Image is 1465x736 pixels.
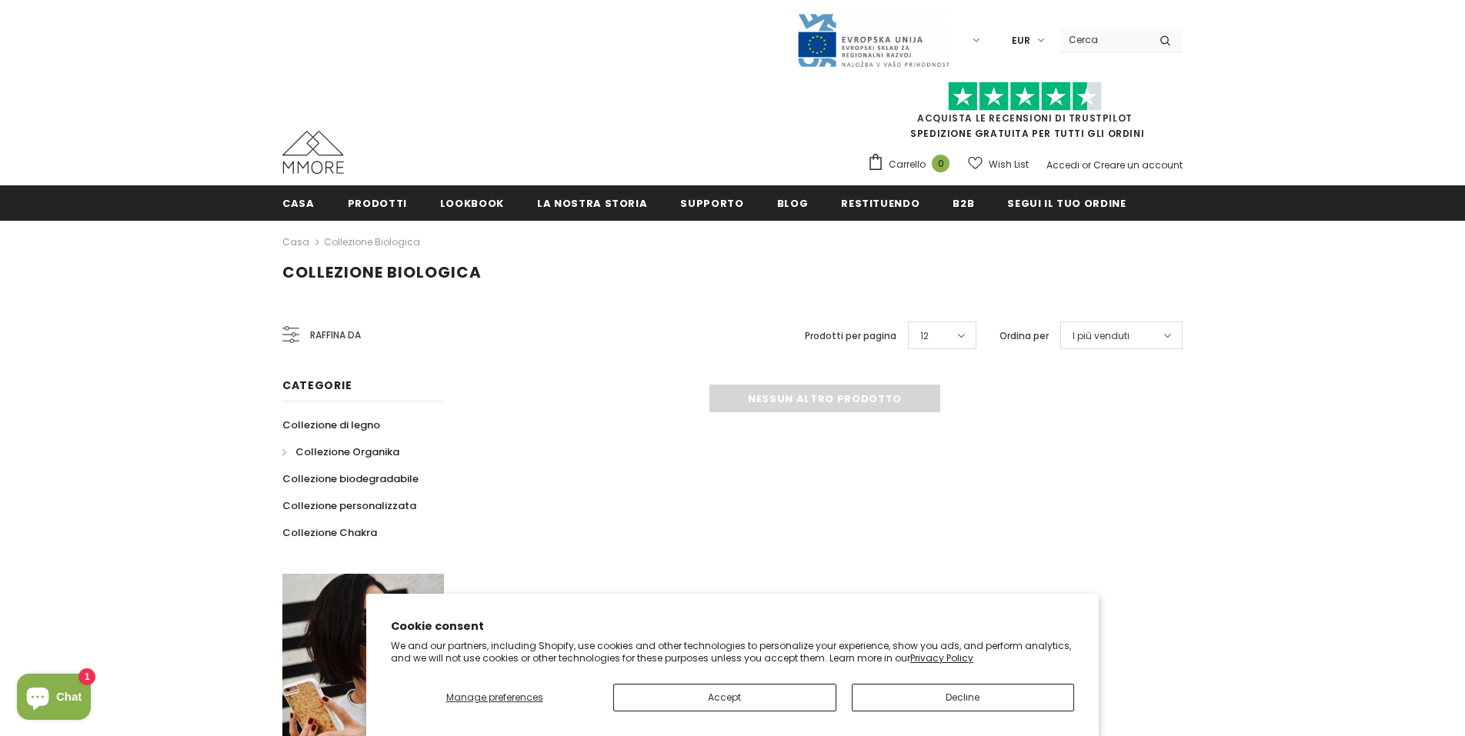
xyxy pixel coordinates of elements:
[1012,33,1030,48] span: EUR
[777,185,809,220] a: Blog
[953,185,974,220] a: B2B
[1007,185,1126,220] a: Segui il tuo ordine
[805,328,896,344] label: Prodotti per pagina
[310,327,361,344] span: Raffina da
[968,151,1029,178] a: Wish List
[282,465,419,492] a: Collezione biodegradabile
[391,618,1074,634] h2: Cookie consent
[440,185,504,220] a: Lookbook
[282,498,416,513] span: Collezione personalizzata
[282,438,399,465] a: Collezione Organika
[440,196,504,211] span: Lookbook
[282,418,380,432] span: Collezione di legno
[391,640,1074,664] p: We and our partners, including Shopify, use cookies and other technologies to personalize your ex...
[537,185,647,220] a: La nostra storia
[680,196,743,211] span: supporto
[12,674,95,724] inbox-online-store-chat: Shopify online store chat
[989,157,1029,172] span: Wish List
[1060,28,1148,51] input: Search Site
[920,328,929,344] span: 12
[917,112,1133,125] a: Acquista le recensioni di TrustPilot
[852,684,1075,711] button: Decline
[867,88,1183,140] span: SPEDIZIONE GRATUITA PER TUTTI GLI ORDINI
[953,196,974,211] span: B2B
[282,471,419,486] span: Collezione biodegradabile
[282,411,380,438] a: Collezione di legno
[932,155,949,172] span: 0
[282,185,315,220] a: Casa
[537,196,647,211] span: La nostra storia
[948,82,1102,112] img: Fidati di Pilot Stars
[841,196,919,211] span: Restituendo
[796,33,950,46] a: Javni Razpis
[324,235,420,248] a: Collezione biologica
[282,131,344,174] img: Casi MMORE
[282,233,309,251] a: Casa
[446,691,543,704] span: Manage preferences
[282,525,377,540] span: Collezione Chakra
[282,196,315,211] span: Casa
[1093,158,1183,172] a: Creare un account
[295,445,399,459] span: Collezione Organika
[348,196,407,211] span: Prodotti
[680,185,743,220] a: supporto
[1082,158,1091,172] span: or
[910,651,973,664] a: Privacy Policy
[348,185,407,220] a: Prodotti
[841,185,919,220] a: Restituendo
[999,328,1049,344] label: Ordina per
[889,157,926,172] span: Carrello
[1007,196,1126,211] span: Segui il tuo ordine
[282,378,352,393] span: Categorie
[613,684,836,711] button: Accept
[796,12,950,68] img: Javni Razpis
[282,492,416,519] a: Collezione personalizzata
[282,519,377,546] a: Collezione Chakra
[282,261,482,283] span: Collezione biologica
[867,153,957,176] a: Carrello 0
[1046,158,1080,172] a: Accedi
[391,684,598,711] button: Manage preferences
[777,196,809,211] span: Blog
[1073,328,1130,344] span: I più venduti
